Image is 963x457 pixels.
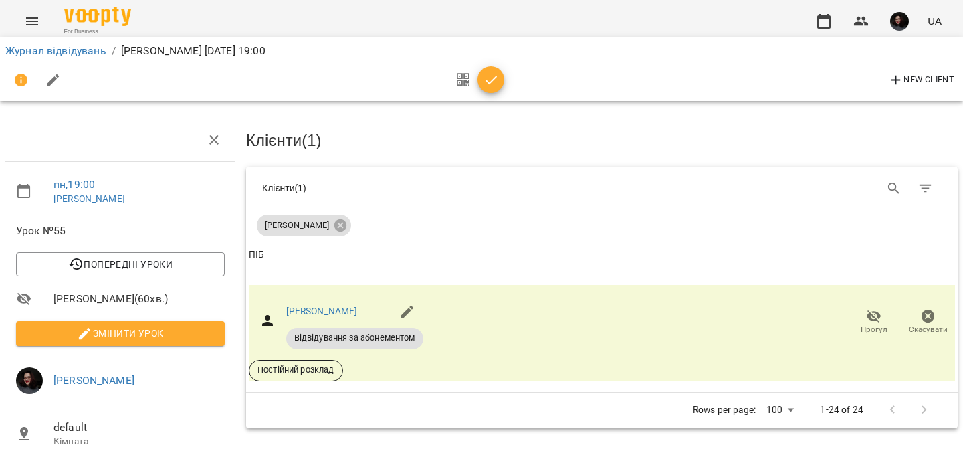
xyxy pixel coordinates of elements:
a: [PERSON_NAME] [286,306,358,316]
button: Попередні уроки [16,252,225,276]
span: default [53,420,225,436]
button: Змінити урок [16,321,225,345]
button: UA [922,9,947,33]
button: Фільтр [909,173,942,205]
p: 1-24 of 24 [820,403,863,417]
div: ПІБ [249,247,264,263]
span: Урок №55 [16,223,225,239]
button: Прогул [847,304,901,341]
img: 3b3145ad26fe4813cc7227c6ce1adc1c.jpg [890,12,909,31]
span: Відвідування за абонементом [286,332,423,344]
div: [PERSON_NAME] [257,215,351,236]
a: [PERSON_NAME] [53,374,134,387]
div: Клієнти ( 1 ) [262,181,592,195]
span: UA [928,14,942,28]
span: Постійний розклад [249,364,342,376]
a: пн , 19:00 [53,178,95,191]
li: / [112,43,116,59]
div: Table Toolbar [246,167,958,209]
span: For Business [64,27,131,36]
span: Скасувати [909,324,948,335]
span: [PERSON_NAME] ( 60 хв. ) [53,291,225,307]
button: Menu [16,5,48,37]
a: [PERSON_NAME] [53,193,125,204]
span: Прогул [861,324,887,335]
h3: Клієнти ( 1 ) [246,132,958,149]
img: Voopty Logo [64,7,131,26]
img: 3b3145ad26fe4813cc7227c6ce1adc1c.jpg [16,367,43,394]
div: Sort [249,247,264,263]
p: [PERSON_NAME] [DATE] 19:00 [121,43,265,59]
a: Журнал відвідувань [5,44,106,57]
button: New Client [885,70,958,91]
nav: breadcrumb [5,43,958,59]
span: Змінити урок [27,325,214,341]
p: Rows per page: [693,403,756,417]
button: Скасувати [901,304,955,341]
span: Попередні уроки [27,256,214,272]
button: Search [878,173,910,205]
span: New Client [888,72,954,88]
span: [PERSON_NAME] [257,219,337,232]
div: 100 [761,400,798,420]
p: Кімната [53,435,225,448]
span: ПІБ [249,247,955,263]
